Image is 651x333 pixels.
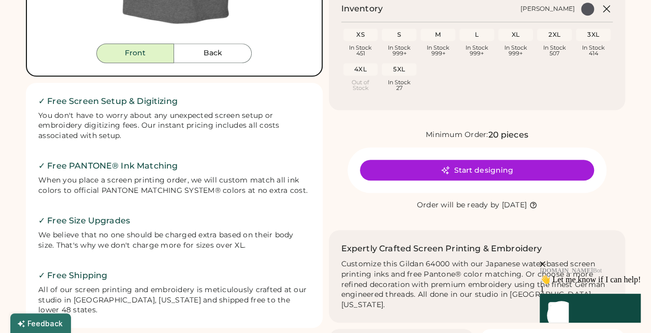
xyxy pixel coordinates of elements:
[38,230,310,251] div: We believe that no one should be charged extra based on their body size. That's why we don't char...
[384,31,414,39] div: S
[38,215,310,227] h2: ✓ Free Size Upgrades
[38,160,310,172] h2: ✓ Free PANTONE® Ink Matching
[341,3,383,15] h2: Inventory
[345,65,376,73] div: 4XL
[578,45,609,56] div: In Stock 414
[96,43,174,63] button: Front
[417,200,500,210] div: Order will be ready by
[426,130,488,140] div: Minimum Order:
[345,45,376,56] div: In Stock 451
[500,45,531,56] div: In Stock 999+
[539,45,570,56] div: In Stock 507
[38,285,310,316] div: All of our screen printing and embroidery is meticulously crafted at our studio in [GEOGRAPHIC_DA...
[500,31,531,39] div: XL
[488,129,528,141] div: 20 pieces
[520,5,575,13] div: [PERSON_NAME]
[38,95,310,108] h2: ✓ Free Screen Setup & Digitizing
[384,80,414,91] div: In Stock 27
[341,259,613,310] div: Customize this Gildan 64000 with our Japanese water-based screen printing inks and free Pantone® ...
[38,111,310,142] div: You don't have to worry about any unexpected screen setup or embroidery digitizing fees. Our inst...
[423,45,453,56] div: In Stock 999+
[539,31,570,39] div: 2XL
[38,175,310,196] div: When you place a screen printing order, we will custom match all ink colors to official PANTONE M...
[478,200,648,331] iframe: Front Chat
[384,65,414,73] div: 5XL
[461,31,492,39] div: L
[360,160,594,180] button: Start designing
[384,45,414,56] div: In Stock 999+
[461,45,492,56] div: In Stock 999+
[174,43,252,63] button: Back
[345,80,376,91] div: Out of Stock
[341,243,542,255] h2: Expertly Crafted Screen Printing & Embroidery
[423,31,453,39] div: M
[38,269,310,282] h2: ✓ Free Shipping
[578,31,609,39] div: 3XL
[345,31,376,39] div: XS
